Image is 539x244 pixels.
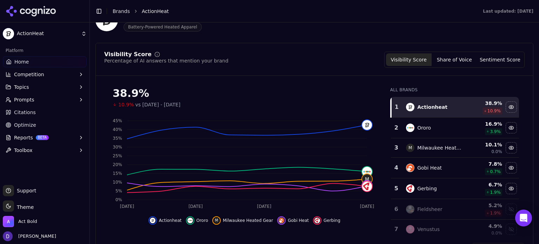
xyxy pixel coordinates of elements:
[14,121,36,128] span: Optimize
[14,187,36,194] span: Support
[506,224,517,235] button: Show venustus data
[417,185,437,192] div: Gerbing
[3,231,56,241] button: Open user button
[14,134,33,141] span: Reports
[3,216,14,227] img: Act Bold
[14,109,36,116] span: Citations
[406,144,414,152] span: M
[17,31,78,37] span: ActionHeat
[118,101,134,108] span: 10.9%
[104,52,152,57] div: Visibility Score
[113,162,122,167] tspan: 20%
[391,118,519,138] tr: 2ororoOroro16.9%3.9%Hide ororo data
[3,145,87,156] button: Toolbox
[14,58,29,65] span: Home
[490,129,501,134] span: 3.9 %
[113,118,122,123] tspan: 45%
[135,101,180,108] span: vs [DATE] - [DATE]
[391,220,519,239] tr: 7venustusVenustus4.9%0.0%Show venustus data
[515,210,532,226] div: Open Intercom Messenger
[148,216,182,225] button: Hide actionheat data
[491,230,502,236] span: 0.0%
[15,233,56,239] span: [PERSON_NAME]
[14,204,34,210] span: Theme
[3,69,87,80] button: Competition
[406,164,414,172] img: gobi heat
[394,164,399,172] div: 4
[362,174,372,184] span: M
[487,108,501,114] span: 10.9 %
[362,167,372,177] img: ororo
[186,216,208,225] button: Hide ororo data
[14,71,44,78] span: Competition
[104,57,228,64] div: Percentage of AI answers that mention your brand
[506,122,517,133] button: Hide ororo data
[113,153,122,158] tspan: 25%
[113,136,122,141] tspan: 35%
[406,184,414,193] img: gerbing
[470,120,502,127] div: 16.9 %
[470,202,502,209] div: 5.2 %
[214,218,219,223] span: M
[3,81,87,93] button: Topics
[506,101,517,113] button: Hide actionheat data
[314,218,320,223] img: gerbing
[14,147,33,154] span: Toolbox
[197,218,208,223] span: Ororo
[470,160,502,167] div: 7.8 %
[3,216,37,227] button: Open organization switcher
[406,205,414,213] img: fieldsheer
[490,169,501,174] span: 0.7 %
[113,127,122,132] tspan: 40%
[417,144,464,151] div: Milwaukee Heated Gear
[394,124,399,132] div: 2
[313,216,340,225] button: Hide gerbing data
[18,218,37,225] span: Act Bold
[113,87,376,100] div: 38.9%
[36,135,49,140] span: BETA
[477,53,523,66] button: Sentiment Score
[386,53,432,66] button: Visibility Score
[3,132,87,143] button: ReportsBETA
[391,138,519,158] tr: 3MMilwaukee Heated Gear10.1%0.0%Hide milwaukee heated gear data
[491,149,502,154] span: 0.0%
[506,142,517,153] button: Hide milwaukee heated gear data
[406,124,414,132] img: ororo
[150,218,155,223] img: actionheat
[417,104,447,111] div: Actionheat
[113,180,122,185] tspan: 10%
[113,8,130,14] a: Brands
[159,218,182,223] span: Actionheat
[288,218,309,223] span: Gobi Heat
[3,56,87,67] a: Home
[490,190,501,195] span: 1.9 %
[14,96,34,103] span: Prompts
[187,218,193,223] img: ororo
[3,231,13,241] img: David White
[115,197,122,202] tspan: 0%
[115,189,122,193] tspan: 5%
[360,204,374,209] tspan: [DATE]
[391,158,519,178] tr: 4gobi heatGobi Heat7.8%0.7%Hide gobi heat data
[470,141,502,148] div: 10.1 %
[391,199,519,220] tr: 6fieldsheerFieldsheer5.2%1.9%Show fieldsheer data
[470,223,502,230] div: 4.9 %
[417,124,431,131] div: Ororo
[14,84,29,91] span: Topics
[3,119,87,131] a: Optimize
[257,204,272,209] tspan: [DATE]
[470,100,502,107] div: 38.9 %
[417,164,442,171] div: Gobi Heat
[417,206,442,213] div: Fieldsheer
[120,204,134,209] tspan: [DATE]
[490,210,501,216] span: 1.9 %
[391,178,519,199] tr: 5gerbingGerbing6.7%1.9%Hide gerbing data
[212,216,273,225] button: Hide milwaukee heated gear data
[113,145,122,150] tspan: 30%
[506,183,517,194] button: Hide gerbing data
[279,218,284,223] img: gobi heat
[470,181,502,188] div: 6.7 %
[124,22,202,32] span: Battery-Powered Heated Apparel
[277,216,309,225] button: Hide gobi heat data
[390,87,519,93] div: All Brands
